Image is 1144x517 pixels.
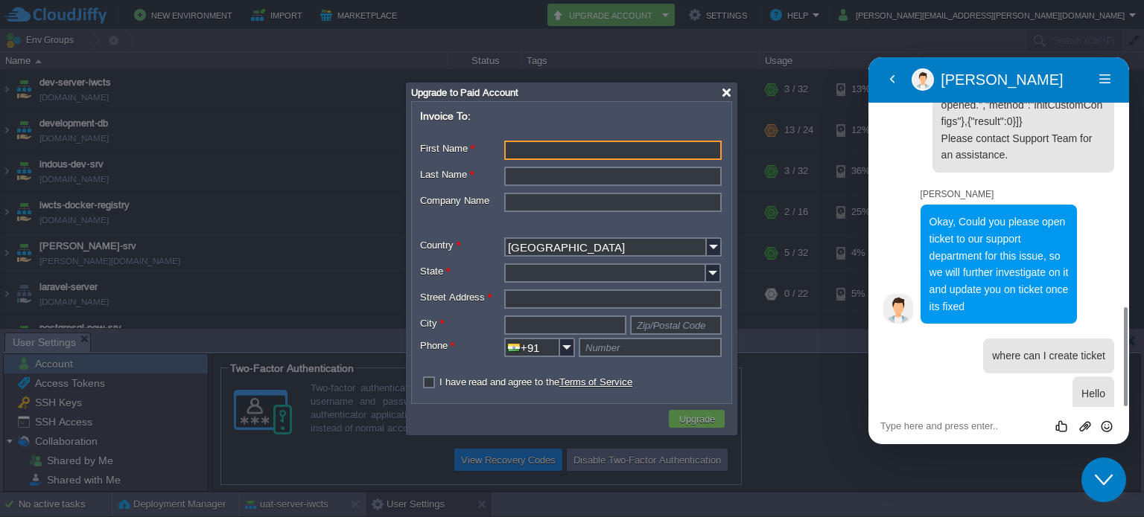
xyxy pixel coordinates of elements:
[420,167,504,182] label: Last Name
[420,338,504,353] label: Phone
[420,237,504,253] label: Country
[411,87,518,98] span: Upgrade to Paid Account
[1081,457,1129,502] iframe: chat widget
[420,193,504,208] label: Company Name
[420,110,471,122] label: Invoice To:
[559,376,632,388] a: Terms of Service
[675,412,719,426] button: Upgrade
[420,141,504,156] label: First Name
[420,263,504,279] label: State
[420,289,504,305] label: Street Address
[439,376,632,388] label: I have read and agree to the
[868,57,1129,444] iframe: chat widget
[420,315,504,331] label: City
